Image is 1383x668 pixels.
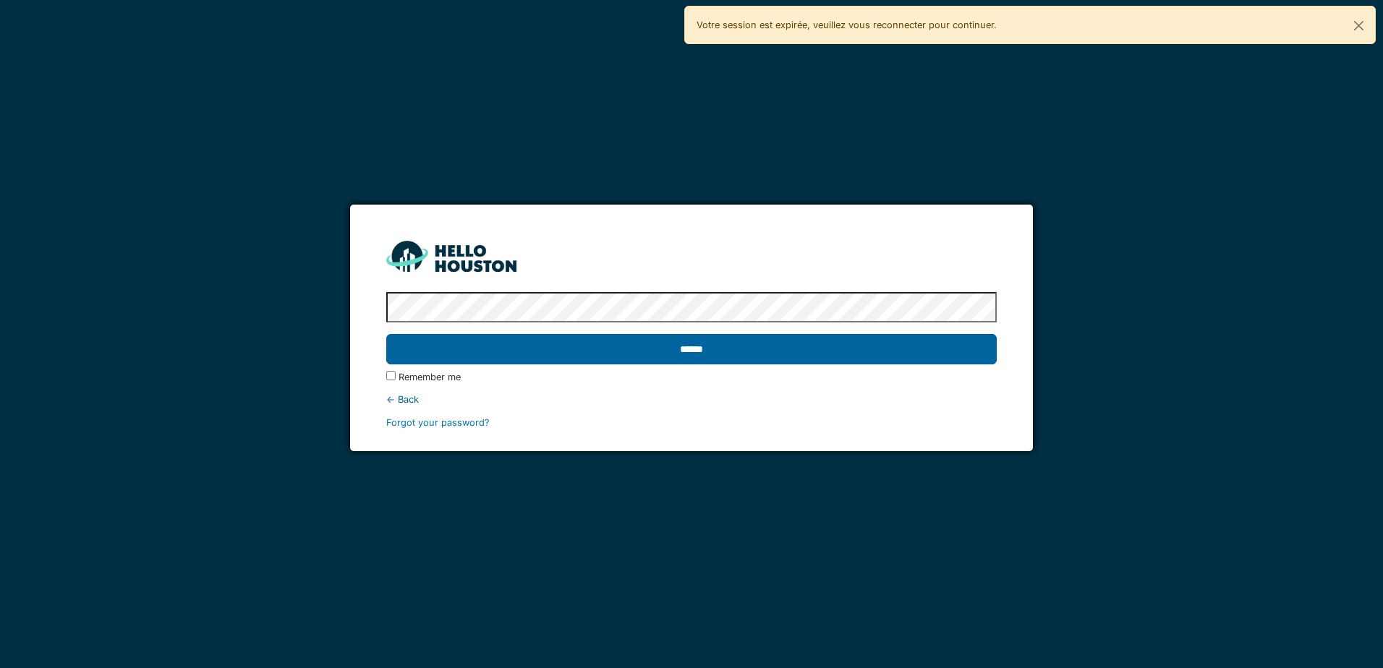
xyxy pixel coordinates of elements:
label: Remember me [399,370,461,384]
a: Forgot your password? [386,417,490,428]
div: Votre session est expirée, veuillez vous reconnecter pour continuer. [684,6,1376,44]
button: Close [1342,7,1375,45]
div: ← Back [386,393,996,406]
img: HH_line-BYnF2_Hg.png [386,241,516,272]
